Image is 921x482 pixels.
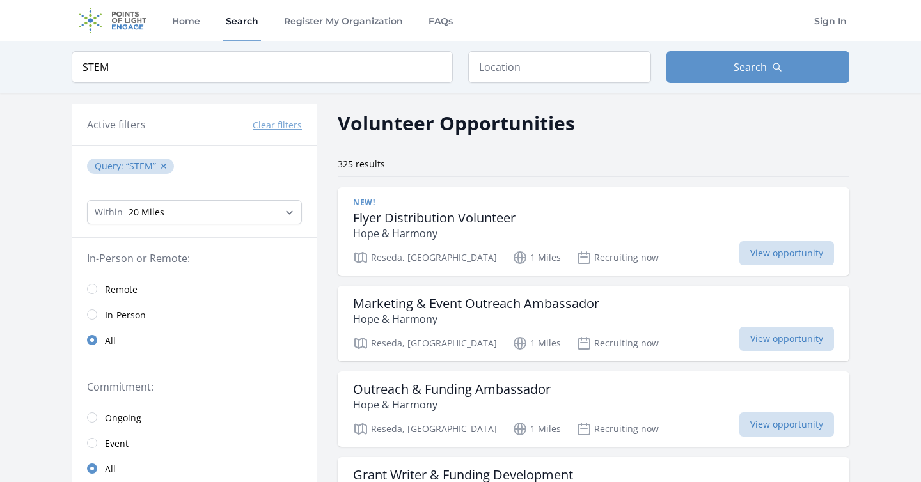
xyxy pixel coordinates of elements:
[95,160,126,172] span: Query :
[72,302,317,327] a: In-Person
[105,437,129,450] span: Event
[512,250,561,265] p: 1 Miles
[739,241,834,265] span: View opportunity
[734,59,767,75] span: Search
[576,250,659,265] p: Recruiting now
[512,421,561,437] p: 1 Miles
[72,405,317,430] a: Ongoing
[72,430,317,456] a: Event
[105,463,116,476] span: All
[512,336,561,351] p: 1 Miles
[353,250,497,265] p: Reseda, [GEOGRAPHIC_DATA]
[338,158,385,170] span: 325 results
[87,379,302,394] legend: Commitment:
[468,51,651,83] input: Location
[576,336,659,351] p: Recruiting now
[666,51,849,83] button: Search
[353,397,551,412] p: Hope & Harmony
[353,210,516,226] h3: Flyer Distribution Volunteer
[353,421,497,437] p: Reseda, [GEOGRAPHIC_DATA]
[353,198,375,208] span: New!
[739,327,834,351] span: View opportunity
[253,119,302,132] button: Clear filters
[353,336,497,351] p: Reseda, [GEOGRAPHIC_DATA]
[338,187,849,276] a: New! Flyer Distribution Volunteer Hope & Harmony Reseda, [GEOGRAPHIC_DATA] 1 Miles Recruiting now...
[87,117,146,132] h3: Active filters
[338,371,849,447] a: Outreach & Funding Ambassador Hope & Harmony Reseda, [GEOGRAPHIC_DATA] 1 Miles Recruiting now Vie...
[353,296,599,311] h3: Marketing & Event Outreach Ambassador
[353,382,551,397] h3: Outreach & Funding Ambassador
[353,311,599,327] p: Hope & Harmony
[338,286,849,361] a: Marketing & Event Outreach Ambassador Hope & Harmony Reseda, [GEOGRAPHIC_DATA] 1 Miles Recruiting...
[160,160,168,173] button: ✕
[105,412,141,424] span: Ongoing
[105,283,138,296] span: Remote
[72,327,317,353] a: All
[87,251,302,266] legend: In-Person or Remote:
[739,412,834,437] span: View opportunity
[87,200,302,224] select: Search Radius
[576,421,659,437] p: Recruiting now
[338,109,575,137] h2: Volunteer Opportunities
[72,276,317,302] a: Remote
[126,160,156,172] q: STEM
[72,51,453,83] input: Keyword
[72,456,317,481] a: All
[353,226,516,241] p: Hope & Harmony
[105,309,146,322] span: In-Person
[105,334,116,347] span: All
